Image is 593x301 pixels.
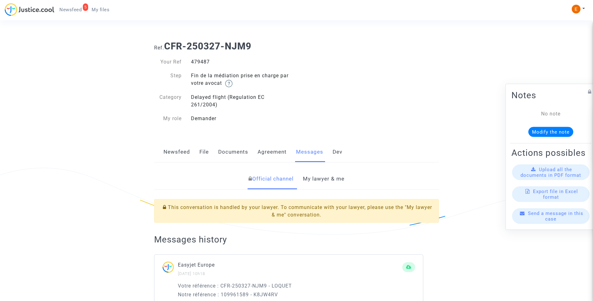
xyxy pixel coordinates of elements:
[258,142,287,162] a: Agreement
[178,291,415,298] p: Notre référence : 109961589 - K8JW4RV
[186,72,297,87] div: Fin de la médiation prise en charge par votre avocat
[178,261,402,269] p: Easyjet Europe
[520,167,581,178] span: Upload all the documents in PDF format
[249,169,294,189] a: Official channel
[303,169,344,189] a: My lawyer & me
[54,5,87,14] a: 5Newsfeed
[333,142,342,162] a: Dev
[164,41,251,52] b: CFR-250327-NJM9
[149,115,186,122] div: My role
[59,7,82,13] span: Newsfeed
[186,94,297,109] div: Delayed flight (Regulation EC 261/2004)
[186,58,297,66] div: 479487
[87,5,114,14] a: My files
[162,261,178,277] img: ...
[178,282,415,290] p: Votre référence : CFR-250327-NJM9 - LOQUET
[163,142,190,162] a: Newsfeed
[218,142,248,162] a: Documents
[186,115,297,122] div: Demander
[178,271,205,276] small: [DATE] 10h18
[149,94,186,109] div: Category
[154,234,439,245] h2: Messages history
[511,90,590,101] h2: Notes
[5,3,54,16] img: jc-logo.svg
[533,189,578,200] span: Export file in Excel format
[149,58,186,66] div: Your Ref
[154,199,439,223] div: This conversation is handled by your lawyer. To communicate with your lawyer, please use the "My ...
[199,142,209,162] a: File
[528,211,583,222] span: Send a message in this case
[528,127,573,137] button: Modify the note
[92,7,109,13] span: My files
[521,110,581,118] div: No note
[225,80,233,87] img: help.svg
[296,142,323,162] a: Messages
[511,147,590,158] h2: Actions possibles
[572,5,580,13] img: ACg8ocIeiFvHKe4dA5oeRFd_CiCnuxWUEc1A2wYhRJE3TTWt=s96-c
[83,3,88,11] div: 5
[149,72,186,87] div: Step
[154,45,164,51] span: Ref.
